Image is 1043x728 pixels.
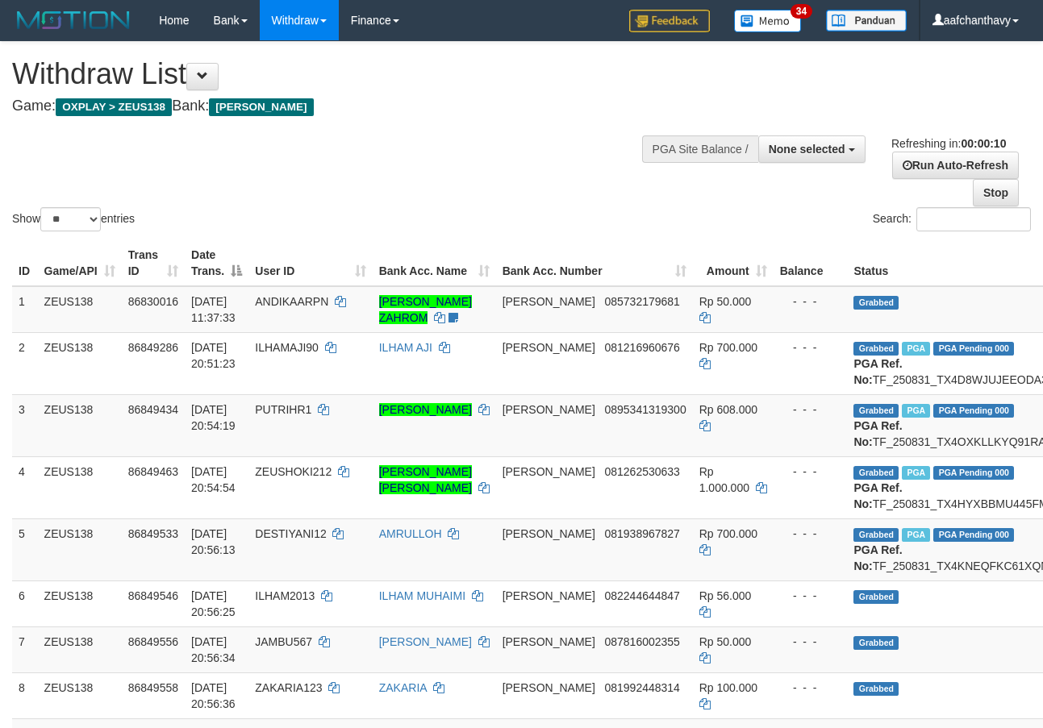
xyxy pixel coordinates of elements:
span: Rp 1.000.000 [699,465,749,494]
span: Copy 085732179681 to clipboard [604,295,679,308]
span: PGA Pending [933,528,1014,542]
span: Grabbed [853,590,899,604]
span: 86849434 [128,403,178,416]
h1: Withdraw List [12,58,679,90]
td: 8 [12,672,38,718]
input: Search: [916,207,1031,231]
span: [PERSON_NAME] [503,589,595,602]
span: Grabbed [853,636,899,650]
td: 5 [12,518,38,580]
a: [PERSON_NAME] [PERSON_NAME] [379,465,472,494]
span: 86849463 [128,465,178,478]
div: - - - [780,680,841,696]
span: Rp 50.000 [699,635,752,648]
label: Show entries [12,207,135,231]
th: Balance [774,240,848,286]
span: 86849558 [128,681,178,694]
td: ZEUS138 [38,518,122,580]
a: ZAKARIA [379,681,427,694]
a: AMRULLOH [379,527,442,540]
span: Copy 087816002355 to clipboard [604,635,679,648]
td: ZEUS138 [38,626,122,672]
td: ZEUS138 [38,580,122,626]
span: [PERSON_NAME] [503,681,595,694]
span: Marked by aafRornrotha [902,342,930,356]
span: Grabbed [853,682,899,696]
img: MOTION_logo.png [12,8,135,32]
span: Copy 081992448314 to clipboard [604,681,679,694]
td: 7 [12,626,38,672]
span: 86849533 [128,527,178,540]
span: [DATE] 20:56:36 [191,681,236,710]
span: [DATE] 20:51:23 [191,341,236,370]
span: None selected [769,143,845,156]
td: ZEUS138 [38,672,122,718]
span: Copy 081216960676 to clipboard [604,341,679,354]
span: Grabbed [853,528,899,542]
td: 1 [12,286,38,333]
b: PGA Ref. No: [853,481,902,510]
a: [PERSON_NAME] [379,403,472,416]
span: Rp 100.000 [699,681,757,694]
span: [DATE] 20:56:25 [191,589,236,618]
td: 3 [12,394,38,456]
span: Copy 081938967827 to clipboard [604,527,679,540]
span: ANDIKAARPN [255,295,328,308]
div: - - - [780,464,841,480]
span: PUTRIHR1 [255,403,311,416]
b: PGA Ref. No: [853,543,902,572]
td: ZEUS138 [38,286,122,333]
th: Date Trans.: activate to sort column descending [185,240,248,286]
span: 86849556 [128,635,178,648]
span: PGA Pending [933,342,1014,356]
span: Refreshing in: [891,137,1006,150]
span: [PERSON_NAME] [503,527,595,540]
span: [PERSON_NAME] [503,403,595,416]
span: DESTIYANI12 [255,527,326,540]
span: Rp 608.000 [699,403,757,416]
b: PGA Ref. No: [853,419,902,448]
span: 34 [791,4,812,19]
a: Stop [973,179,1019,206]
th: Amount: activate to sort column ascending [693,240,774,286]
span: Grabbed [853,296,899,310]
span: Rp 700.000 [699,527,757,540]
span: Copy 0895341319300 to clipboard [604,403,686,416]
span: Grabbed [853,342,899,356]
th: Game/API: activate to sort column ascending [38,240,122,286]
span: 86830016 [128,295,178,308]
img: panduan.png [826,10,907,31]
td: ZEUS138 [38,332,122,394]
img: Button%20Memo.svg [734,10,802,32]
button: None selected [758,135,866,163]
span: ILHAM2013 [255,589,315,602]
th: ID [12,240,38,286]
th: Trans ID: activate to sort column ascending [122,240,185,286]
span: 86849286 [128,341,178,354]
span: Grabbed [853,466,899,480]
th: User ID: activate to sort column ascending [248,240,372,286]
div: - - - [780,634,841,650]
span: Copy 081262530633 to clipboard [604,465,679,478]
span: Marked by aafRornrotha [902,404,930,418]
a: Run Auto-Refresh [892,152,1019,179]
span: Marked by aafRornrotha [902,528,930,542]
div: - - - [780,588,841,604]
td: 4 [12,456,38,518]
th: Bank Acc. Number: activate to sort column ascending [496,240,693,286]
span: ZAKARIA123 [255,681,322,694]
label: Search: [873,207,1031,231]
td: ZEUS138 [38,456,122,518]
span: ILHAMAJI90 [255,341,319,354]
span: [DATE] 20:56:34 [191,635,236,664]
img: Feedback.jpg [629,10,710,32]
a: [PERSON_NAME] ZAHROM [379,295,472,324]
div: - - - [780,293,841,310]
a: [PERSON_NAME] [379,635,472,648]
span: [DATE] 11:37:33 [191,295,236,324]
span: OXPLAY > ZEUS138 [56,98,172,116]
span: PGA Pending [933,404,1014,418]
td: 2 [12,332,38,394]
span: PGA Pending [933,466,1014,480]
td: 6 [12,580,38,626]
